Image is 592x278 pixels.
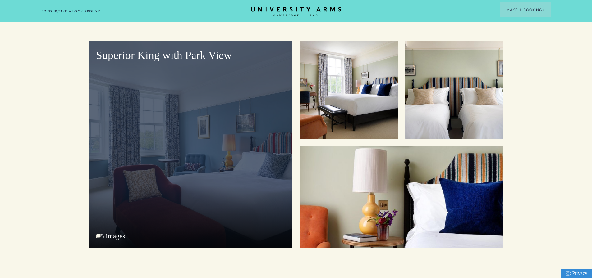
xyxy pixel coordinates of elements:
p: Superior King with Park View [96,48,285,63]
span: Make a Booking [507,7,544,13]
img: Privacy [566,271,571,276]
a: Privacy [561,269,592,278]
a: 3D TOUR:TAKE A LOOK AROUND [41,9,101,14]
img: Arrow icon [542,9,544,11]
button: Make a BookingArrow icon [500,2,551,17]
a: Home [251,7,341,17]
